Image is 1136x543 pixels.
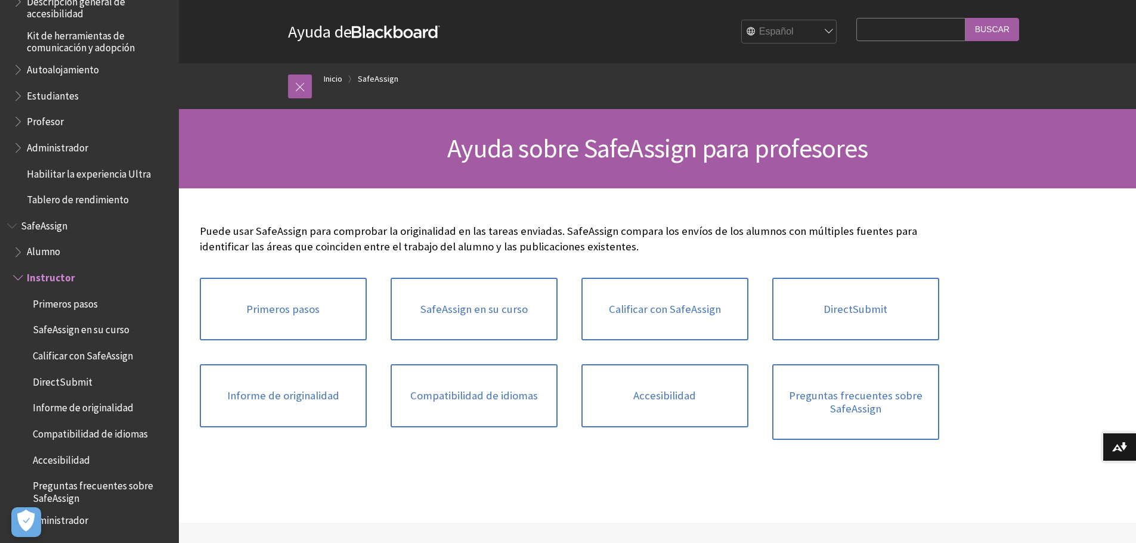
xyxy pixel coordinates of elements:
span: Informe de originalidad [33,398,134,414]
span: Estudiantes [27,86,79,102]
a: SafeAssign [358,72,398,86]
span: Calificar con SafeAssign [33,346,133,362]
a: Accesibilidad [581,364,748,427]
span: Primeros pasos [33,294,98,310]
a: Compatibilidad de idiomas [391,364,558,427]
a: SafeAssign en su curso [391,278,558,341]
span: Preguntas frecuentes sobre SafeAssign [33,476,171,504]
a: Informe de originalidad [200,364,367,427]
span: Administrador [27,510,88,526]
a: Inicio [324,72,342,86]
a: DirectSubmit [772,278,939,341]
span: Instructor [27,268,75,284]
span: Habilitar la experiencia Ultra [27,164,151,180]
input: Buscar [965,18,1019,41]
span: Administrador [27,138,88,154]
a: Calificar con SafeAssign [581,278,748,341]
span: Compatibilidad de idiomas [33,424,148,440]
span: Profesor [27,111,64,128]
span: Kit de herramientas de comunicación y adopción [27,26,171,54]
span: Autoalojamiento [27,60,99,76]
button: Abrir preferencias [11,507,41,537]
span: Tablero de rendimiento [27,190,129,206]
nav: Book outline for Blackboard SafeAssign [7,216,172,530]
span: SafeAssign en su curso [33,320,129,336]
a: Preguntas frecuentes sobre SafeAssign [772,364,939,440]
strong: Blackboard [352,26,440,38]
span: Alumno [27,242,60,258]
span: SafeAssign [21,216,67,232]
p: Puede usar SafeAssign para comprobar la originalidad en las tareas enviadas. SafeAssign compara l... [200,224,939,255]
a: Ayuda deBlackboard [288,21,440,42]
span: Ayuda sobre SafeAssign para profesores [447,132,868,165]
span: Accesibilidad [33,450,90,466]
a: Primeros pasos [200,278,367,341]
select: Site Language Selector [742,20,837,44]
span: DirectSubmit [33,372,92,388]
